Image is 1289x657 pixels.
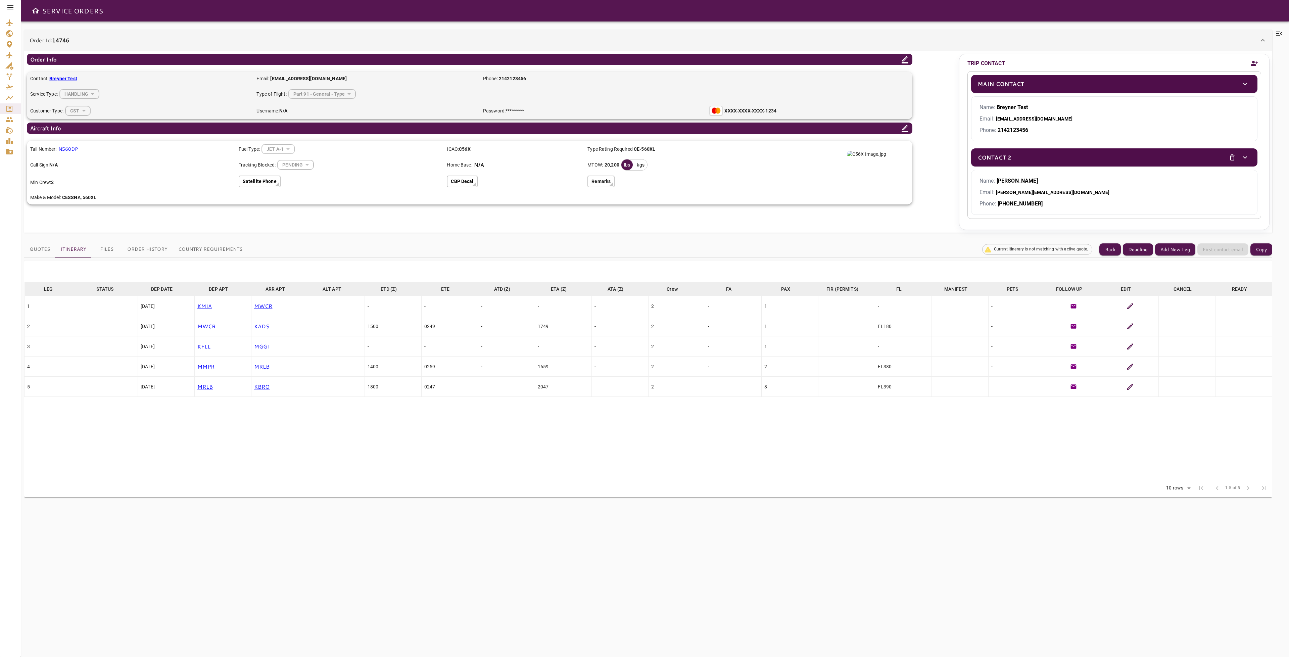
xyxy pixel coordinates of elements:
div: 1 [764,343,815,350]
p: TRIP CONTACT [967,59,1005,67]
p: KFLL [197,342,248,350]
span: STATUS [96,285,122,293]
div: - [481,303,532,310]
div: [DATE] [141,343,192,350]
div: - [481,363,532,370]
div: HANDLING [289,85,355,103]
span: FL [896,285,910,293]
div: Main Contacttoggle [971,75,1258,93]
button: toggle [1239,78,1251,90]
p: MWCR [197,322,248,330]
p: KADS [254,322,305,330]
p: Tail Number: [30,146,57,153]
p: Email: [980,115,1249,123]
b: [PERSON_NAME] [997,178,1038,184]
b: [PERSON_NAME][EMAIL_ADDRESS][DOMAIN_NAME] [996,190,1109,195]
div: HANDLING [278,156,314,174]
span: ALT APT [323,285,350,293]
div: 2 [651,323,702,330]
b: 2 [51,180,54,185]
span: PAX [781,285,799,293]
td: 4 [25,357,81,377]
div: ALT APT [323,285,341,293]
div: - [424,343,475,350]
div: FIR (PERMITS) [826,285,858,293]
div: 10 rows [1164,485,1185,491]
p: Email: [256,75,347,82]
span: Previous Page [1209,480,1225,496]
div: - [991,343,1042,350]
p: MMPR [197,363,248,371]
span: ATD (Z) [494,285,519,293]
p: Order Id: [30,36,69,44]
p: CBP Decal [451,178,473,185]
span: ATA (Z) [608,285,632,293]
button: Generate Follow Up Email Template [1068,341,1079,351]
div: - [538,343,589,350]
div: - [878,343,929,350]
p: MRLB [254,363,305,371]
div: STATUS [96,285,113,293]
div: MTOW: [587,159,757,171]
p: Order Info [30,55,57,63]
div: FA [726,285,731,293]
p: Home Base: [447,161,472,169]
p: KMIA [197,302,248,310]
div: - [991,303,1042,310]
button: Generate Follow Up Email Template [1068,301,1079,311]
b: N/A [49,162,57,168]
b: 20,200 [605,161,619,168]
div: - [538,303,589,310]
span: FIR (PERMITS) [826,285,867,293]
button: Generate Follow Up Email Template [1068,321,1079,331]
div: [DATE] [141,303,192,310]
p: N560DP [58,146,78,153]
div: HANDLING [65,102,90,120]
p: Min Crew: [30,179,234,186]
div: FL [896,285,902,293]
p: MGGT [254,342,305,350]
div: 1 [764,323,815,330]
div: FOLLOW UP [1056,285,1082,293]
b: Breyner Test [49,76,77,81]
div: - [708,303,759,310]
td: 2 [25,316,81,336]
div: [DATE] [141,323,192,330]
div: - [424,303,475,310]
button: Copy [1250,243,1272,256]
p: Name: [980,177,1249,185]
p: Email: [980,188,1249,196]
span: FA [726,285,740,293]
div: DEP DATE [151,285,173,293]
div: - [594,303,646,310]
p: Make & Model: [30,194,301,201]
p: Contact: [30,75,250,82]
div: Fuel Type: [239,144,442,154]
p: Password: [483,107,703,114]
b: N/A [279,108,287,113]
div: - [708,343,759,350]
div: Tracking Blocked: [239,160,442,170]
div: Nov 08, 2025 - 06:00 PM [368,383,419,390]
div: 0247 [424,383,475,390]
span: 1-5 of 5 [1225,485,1240,491]
td: 5 [25,377,81,397]
div: ETA (Z) [551,285,567,293]
button: Add new contact [1248,56,1261,71]
div: 2 [651,343,702,350]
p: Name: [980,103,1249,111]
div: 10 rows [1162,483,1193,493]
div: Customer Type: [30,106,250,116]
button: Generate Follow Up Email Template [1068,362,1079,372]
b: C56X [459,146,471,152]
span: CANCEL [1174,285,1200,293]
b: 2142123456 [998,127,1029,133]
div: DEP APT [209,285,228,293]
div: - [368,343,419,350]
div: - [708,363,759,370]
b: CESSNA, 560XL [62,195,97,200]
p: Type Rating Required [587,146,757,153]
p: Phone: [980,126,1249,134]
span: READY [1232,285,1256,293]
button: Open drawer [29,4,42,17]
